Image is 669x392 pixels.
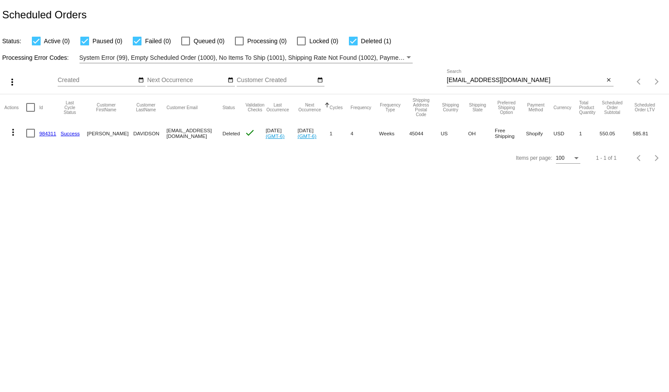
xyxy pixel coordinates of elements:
mat-icon: date_range [317,77,323,84]
mat-icon: check [245,127,255,138]
span: Status: [2,38,21,45]
mat-cell: US [441,120,468,146]
h2: Scheduled Orders [2,9,86,21]
mat-cell: Free Shipping [495,120,526,146]
span: 100 [556,155,565,161]
button: Change sorting for LifetimeValue [633,103,657,112]
a: (GMT-6) [266,133,284,139]
button: Change sorting for ShippingCountry [441,103,460,112]
mat-icon: more_vert [7,77,17,87]
a: (GMT-6) [297,133,316,139]
mat-cell: USD [554,120,579,146]
button: Change sorting for Subtotal [600,100,625,115]
button: Change sorting for ShippingState [468,103,487,112]
button: Change sorting for ShippingPostcode [409,98,433,117]
mat-cell: Shopify [526,120,553,146]
div: Items per page: [516,155,552,161]
input: Next Occurrence [147,77,226,84]
span: Failed (0) [145,36,171,46]
button: Change sorting for NextOccurrenceUtc [297,103,321,112]
mat-cell: [EMAIL_ADDRESS][DOMAIN_NAME] [166,120,222,146]
button: Change sorting for Id [39,105,43,110]
mat-icon: more_vert [8,127,18,138]
mat-cell: 45044 [409,120,441,146]
mat-cell: 550.05 [600,120,633,146]
button: Change sorting for FrequencyType [379,103,401,112]
a: Success [61,131,80,136]
button: Change sorting for Cycles [330,105,343,110]
button: Change sorting for PreferredShippingOption [495,100,518,115]
span: Processing (0) [247,36,286,46]
mat-cell: 1 [330,120,351,146]
span: Active (0) [44,36,70,46]
button: Change sorting for PaymentMethod.Type [526,103,545,112]
mat-cell: Weeks [379,120,409,146]
a: 984311 [39,131,56,136]
mat-cell: 1 [579,120,600,146]
button: Change sorting for CustomerLastName [133,103,159,112]
mat-cell: 4 [351,120,379,146]
mat-cell: [DATE] [266,120,297,146]
mat-cell: 585.81 [633,120,665,146]
div: 1 - 1 of 1 [596,155,617,161]
button: Change sorting for CustomerFirstName [87,103,125,112]
mat-cell: [DATE] [297,120,329,146]
mat-icon: date_range [138,77,144,84]
mat-header-cell: Total Product Quantity [579,94,600,120]
mat-cell: [PERSON_NAME] [87,120,133,146]
button: Change sorting for CurrencyIso [554,105,572,110]
span: Locked (0) [309,36,338,46]
span: Deleted [223,131,240,136]
mat-cell: OH [468,120,495,146]
button: Previous page [631,73,648,90]
mat-header-cell: Validation Checks [245,94,266,120]
button: Clear [604,76,614,85]
span: Processing Error Codes: [2,54,69,61]
span: Queued (0) [193,36,224,46]
button: Change sorting for LastProcessingCycleId [61,100,79,115]
button: Next page [648,73,666,90]
mat-select: Filter by Processing Error Codes [79,52,413,63]
input: Customer Created [237,77,315,84]
button: Change sorting for LastOccurrenceUtc [266,103,290,112]
mat-select: Items per page: [556,155,580,162]
mat-header-cell: Actions [4,94,26,120]
mat-icon: date_range [228,77,234,84]
input: Created [58,77,136,84]
span: Deleted (1) [361,36,391,46]
button: Change sorting for Status [223,105,235,110]
span: Paused (0) [93,36,122,46]
mat-cell: DAVIDSON [133,120,166,146]
button: Next page [648,149,666,167]
mat-icon: close [606,77,612,84]
button: Previous page [631,149,648,167]
button: Change sorting for Frequency [351,105,371,110]
button: Change sorting for CustomerEmail [166,105,197,110]
input: Search [447,77,604,84]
